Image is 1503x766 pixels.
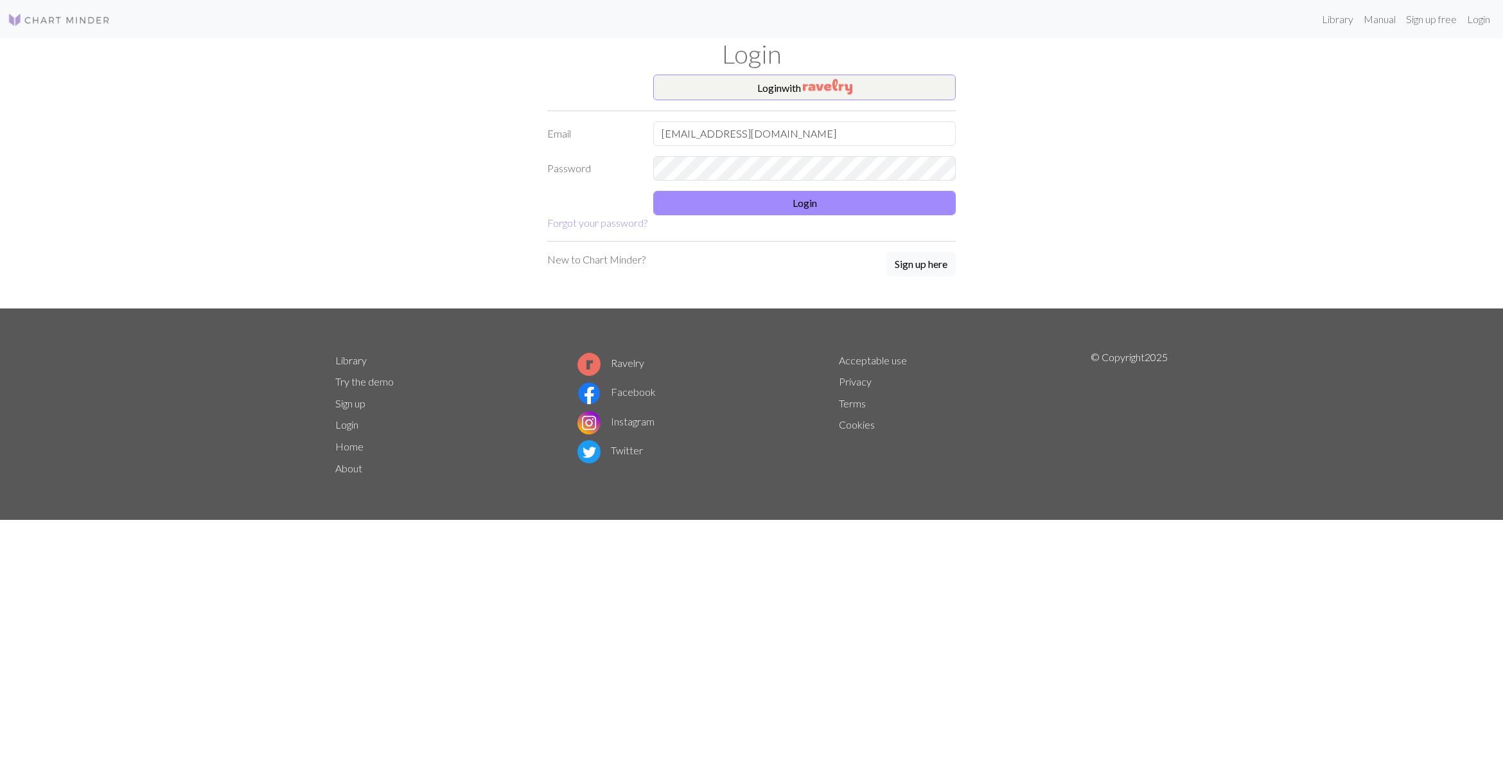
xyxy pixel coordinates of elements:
[1317,6,1358,32] a: Library
[577,386,656,398] a: Facebook
[335,354,367,366] a: Library
[1401,6,1462,32] a: Sign up free
[335,397,365,409] a: Sign up
[839,354,907,366] a: Acceptable use
[577,357,644,369] a: Ravelry
[839,375,872,387] a: Privacy
[328,39,1175,69] h1: Login
[577,382,601,405] img: Facebook logo
[577,440,601,463] img: Twitter logo
[540,121,646,146] label: Email
[335,462,362,474] a: About
[335,418,358,431] a: Login
[653,191,956,215] button: Login
[1462,6,1495,32] a: Login
[577,444,643,456] a: Twitter
[839,418,875,431] a: Cookies
[335,440,364,452] a: Home
[1358,6,1401,32] a: Manual
[547,252,646,267] p: New to Chart Minder?
[540,156,646,181] label: Password
[547,217,647,229] a: Forgot your password?
[1091,350,1168,479] p: © Copyright 2025
[335,375,394,387] a: Try the demo
[8,12,110,28] img: Logo
[577,353,601,376] img: Ravelry logo
[577,415,655,427] a: Instagram
[886,252,956,278] a: Sign up here
[886,252,956,276] button: Sign up here
[653,75,956,100] button: Loginwith
[577,411,601,434] img: Instagram logo
[803,79,852,94] img: Ravelry
[839,397,866,409] a: Terms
